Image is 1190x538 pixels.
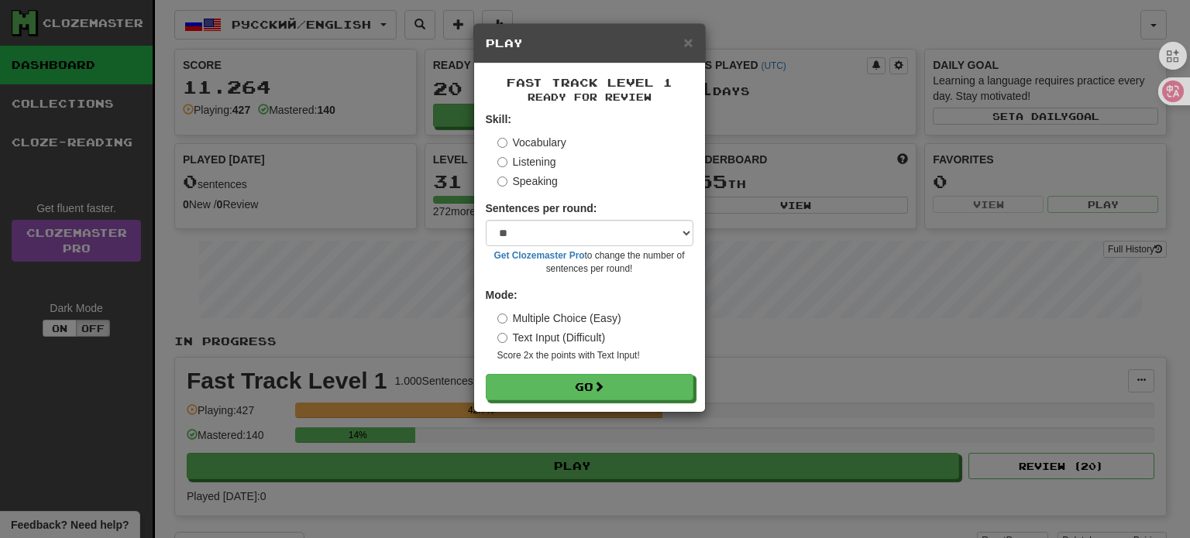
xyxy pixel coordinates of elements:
strong: Mode: [486,289,518,301]
input: Vocabulary [497,138,507,148]
label: Listening [497,154,556,170]
h5: Play [486,36,693,51]
small: to change the number of sentences per round! [486,249,693,276]
strong: Skill: [486,113,511,125]
span: Fast Track Level 1 [507,76,672,89]
input: Multiple Choice (Easy) [497,314,507,324]
input: Text Input (Difficult) [497,333,507,343]
label: Vocabulary [497,135,566,150]
button: Close [683,34,693,50]
input: Listening [497,157,507,167]
input: Speaking [497,176,507,187]
a: Get Clozemaster Pro [494,250,585,261]
span: × [683,33,693,51]
label: Multiple Choice (Easy) [497,310,621,326]
label: Text Input (Difficult) [497,330,606,345]
label: Sentences per round: [486,200,597,216]
button: Go [486,374,693,400]
small: Ready for Review [486,91,693,104]
small: Score 2x the points with Text Input ! [497,349,693,362]
label: Speaking [497,173,558,189]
